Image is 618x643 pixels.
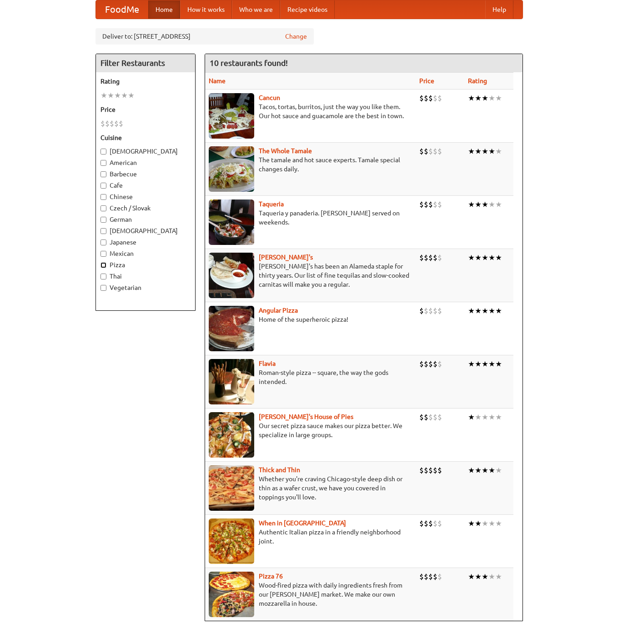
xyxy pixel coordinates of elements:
li: $ [437,93,442,103]
a: Price [419,77,434,85]
li: ★ [468,518,475,528]
li: ★ [475,199,482,209]
li: $ [419,359,424,369]
li: $ [433,306,437,316]
a: Flavia [259,360,276,367]
p: Authentic Italian pizza in a friendly neighborhood joint. [209,528,412,546]
p: [PERSON_NAME]'s has been an Alameda staple for thirty years. Our list of fine tequilas and slow-c... [209,262,412,289]
li: ★ [468,359,475,369]
li: $ [428,572,433,582]
li: ★ [495,306,502,316]
li: $ [437,412,442,422]
li: ★ [475,412,482,422]
li: $ [424,93,428,103]
label: Mexican [100,249,191,258]
li: ★ [482,518,488,528]
h4: Filter Restaurants [96,54,195,72]
label: [DEMOGRAPHIC_DATA] [100,147,191,156]
li: $ [428,465,433,475]
input: Barbecue [100,171,106,177]
p: The tamale and hot sauce experts. Tamale special changes daily. [209,155,412,174]
li: $ [424,146,428,156]
b: [PERSON_NAME]'s [259,254,313,261]
li: $ [419,412,424,422]
li: ★ [475,146,482,156]
li: $ [428,199,433,209]
a: Cancun [259,94,280,101]
li: ★ [482,412,488,422]
li: ★ [488,253,495,263]
a: Who we are [232,0,280,19]
input: [DEMOGRAPHIC_DATA] [100,228,106,234]
li: ★ [495,146,502,156]
li: $ [424,572,428,582]
li: $ [437,518,442,528]
li: $ [433,412,437,422]
p: Our secret pizza sauce makes our pizza better. We specialize in large groups. [209,421,412,439]
li: ★ [468,146,475,156]
div: Deliver to: [STREET_ADDRESS] [95,28,314,45]
a: Change [285,32,307,41]
li: ★ [488,518,495,528]
a: The Whole Tamale [259,147,312,155]
li: $ [419,518,424,528]
img: pedros.jpg [209,253,254,298]
label: Barbecue [100,169,191,179]
input: Pizza [100,262,106,268]
li: $ [433,146,437,156]
li: ★ [475,465,482,475]
li: $ [424,253,428,263]
li: $ [419,146,424,156]
p: Taqueria y panaderia. [PERSON_NAME] served on weekends. [209,209,412,227]
img: cancun.jpg [209,93,254,139]
li: ★ [468,93,475,103]
li: $ [428,412,433,422]
li: $ [433,572,437,582]
li: ★ [488,199,495,209]
li: ★ [495,359,502,369]
li: $ [428,146,433,156]
li: $ [437,146,442,156]
a: Thick and Thin [259,466,300,474]
li: $ [419,93,424,103]
li: ★ [468,306,475,316]
img: taqueria.jpg [209,199,254,245]
input: Vegetarian [100,285,106,291]
a: Pizza 76 [259,573,283,580]
a: Taqueria [259,200,284,208]
li: $ [437,359,442,369]
li: $ [119,119,123,129]
li: ★ [468,199,475,209]
li: $ [419,465,424,475]
label: Thai [100,272,191,281]
li: ★ [475,359,482,369]
li: $ [433,93,437,103]
li: ★ [482,93,488,103]
label: Pizza [100,260,191,269]
li: ★ [495,412,502,422]
li: ★ [482,306,488,316]
a: Name [209,77,226,85]
a: Help [485,0,513,19]
li: $ [428,518,433,528]
li: $ [433,253,437,263]
li: $ [428,359,433,369]
li: $ [433,518,437,528]
li: ★ [495,518,502,528]
a: When in [GEOGRAPHIC_DATA] [259,519,346,527]
label: Czech / Slovak [100,204,191,213]
li: ★ [488,572,495,582]
li: $ [105,119,110,129]
li: ★ [468,253,475,263]
label: Chinese [100,192,191,201]
li: ★ [482,146,488,156]
li: $ [437,572,442,582]
li: ★ [107,90,114,100]
li: ★ [100,90,107,100]
li: ★ [482,572,488,582]
li: $ [428,306,433,316]
li: $ [419,306,424,316]
p: Wood-fired pizza with daily ingredients fresh from our [PERSON_NAME] market. We make our own mozz... [209,581,412,608]
img: wheninrome.jpg [209,518,254,564]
